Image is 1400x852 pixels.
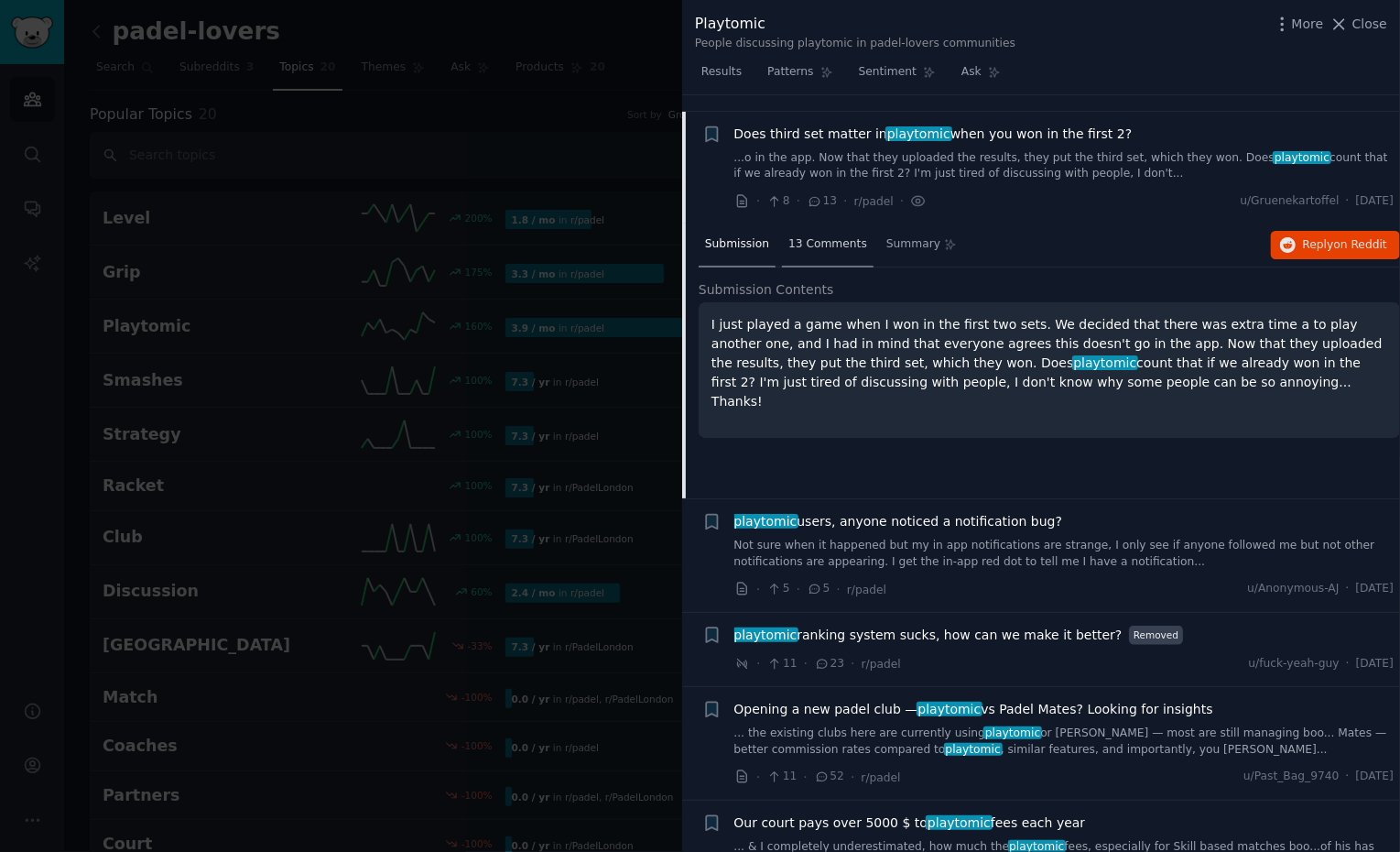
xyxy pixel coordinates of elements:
span: playtomic [1072,355,1138,370]
span: Close [1352,15,1387,34]
span: Our court pays over 5000 $ to fees each year [734,814,1086,833]
span: u/fuck-yeah-guy [1248,656,1339,672]
span: 5 [807,581,830,597]
span: 5 [766,581,789,597]
span: r/padel [862,658,901,671]
span: Reply [1303,237,1387,254]
div: People discussing playtomic in padel-lovers communities [695,36,1015,52]
span: [DATE] [1356,581,1394,597]
button: Close [1329,15,1387,34]
span: playtomic [944,743,1003,756]
span: Results [701,64,742,81]
span: Does third set matter in when you won in the first 2? [734,125,1133,144]
span: · [1346,769,1350,785]
span: r/padel [854,195,894,208]
a: Does third set matter inplaytomicwhen you won in the first 2? [734,125,1133,144]
span: Removed [1129,626,1184,645]
span: [DATE] [1356,193,1394,210]
button: Replyon Reddit [1271,231,1400,260]
span: · [851,654,854,673]
span: · [1346,656,1350,672]
a: Ask [955,58,1007,95]
span: Patterns [767,64,813,81]
a: ...o in the app. Now that they uploaded the results, they put the third set, which they won. Does... [734,150,1395,182]
span: More [1292,15,1324,34]
a: ... the existing clubs here are currently usingplaytomicor [PERSON_NAME] — most are still managin... [734,726,1395,758]
span: playtomic [1273,151,1331,164]
span: · [756,768,760,787]
span: users, anyone noticed a notification bug? [734,512,1063,531]
a: playtomicranking system sucks, how can we make it better? [734,626,1123,645]
span: 52 [814,769,844,785]
a: Opening a new padel club —playtomicvs Padel Mates? Looking for insights [734,700,1213,719]
span: Summary [886,236,940,253]
span: u/Past_Bag_9740 [1243,769,1340,785]
span: · [851,768,854,787]
a: Sentiment [852,58,942,95]
span: Opening a new padel club — vs Padel Mates? Looking for insights [734,700,1213,719]
span: on Reddit [1334,238,1387,251]
span: · [756,580,760,599]
span: · [837,580,841,599]
a: Not sure when it happened but my in app notifications are strange, I only see if anyone followed ... [734,538,1395,570]
span: Ask [961,64,982,81]
span: 8 [766,193,789,210]
span: u/Anonymous-AJ [1247,581,1339,597]
span: 11 [766,656,797,672]
span: r/padel [854,82,894,95]
span: · [756,654,760,673]
span: 13 Comments [788,236,867,253]
span: playtomic [733,628,798,642]
span: ranking system sucks, how can we make it better? [734,626,1123,645]
span: [DATE] [1356,769,1394,785]
span: · [1346,193,1350,210]
span: · [797,191,800,211]
span: r/padel [862,771,901,784]
span: · [804,654,808,673]
span: · [804,768,808,787]
span: 11 [766,769,797,785]
span: · [843,191,847,211]
span: Submission Contents [699,280,834,300]
span: [DATE] [1356,656,1394,672]
span: playtomic [983,726,1042,739]
span: r/padel [847,584,886,596]
span: 13 [807,193,837,210]
a: Our court pays over 5000 $ toplaytomicfees each year [734,814,1086,833]
span: 23 [814,656,844,672]
button: More [1273,15,1324,34]
span: playtomic [917,702,982,716]
span: playtomic [885,126,951,141]
span: · [797,580,800,599]
span: u/Gruenekartoffel [1241,193,1340,210]
span: · [900,191,904,211]
span: playtomic [733,514,798,529]
span: · [1346,581,1350,597]
span: Sentiment [859,64,917,81]
span: playtomic [926,815,992,830]
span: · [756,191,760,211]
span: Submission [705,236,769,253]
a: playtomicusers, anyone noticed a notification bug? [734,512,1063,531]
a: Results [695,58,748,95]
a: Patterns [761,58,839,95]
div: Playtomic [695,13,1015,36]
p: I just played a game when I won in the first two sets. We decided that there was extra time a to ... [711,315,1387,411]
